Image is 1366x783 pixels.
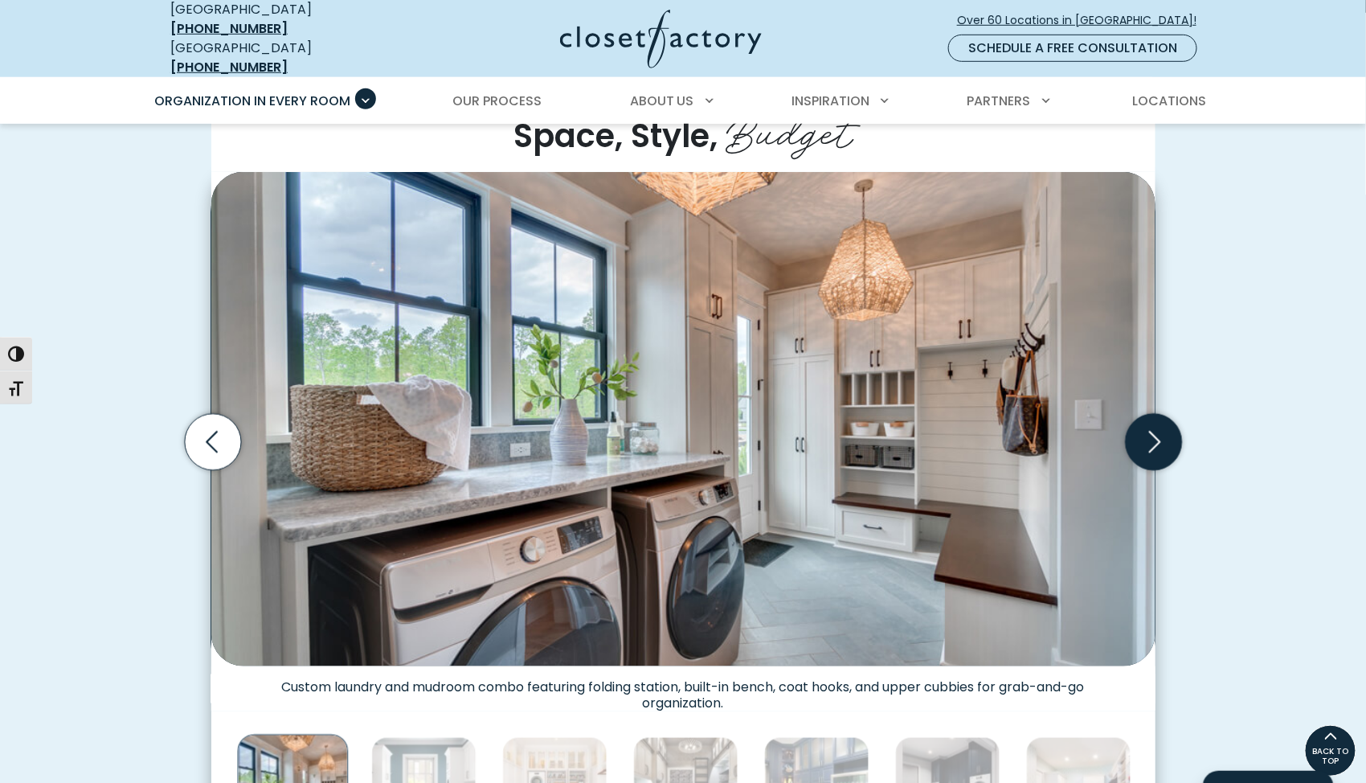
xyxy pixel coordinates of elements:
[630,92,694,110] span: About Us
[211,172,1155,666] img: Custom laundry room and mudroom with folding station, built-in bench, coat hooks, and white shake...
[1133,92,1207,110] span: Locations
[143,79,1223,124] nav: Primary Menu
[170,39,403,77] div: [GEOGRAPHIC_DATA]
[726,96,853,161] span: Budget
[178,408,247,477] button: Previous slide
[211,666,1155,711] figcaption: Custom laundry and mudroom combo featuring folding station, built-in bench, coat hooks, and upper...
[1119,408,1188,477] button: Next slide
[956,6,1210,35] a: Over 60 Locations in [GEOGRAPHIC_DATA]!
[1305,725,1356,777] a: BACK TO TOP
[948,35,1197,62] a: Schedule a Free Consultation
[957,12,1209,29] span: Over 60 Locations in [GEOGRAPHIC_DATA]!
[560,10,762,68] img: Closet Factory Logo
[967,92,1031,110] span: Partners
[452,92,542,110] span: Our Process
[513,113,718,158] span: Space, Style,
[154,92,350,110] span: Organization in Every Room
[791,92,869,110] span: Inspiration
[1306,747,1356,766] span: BACK TO TOP
[170,58,288,76] a: [PHONE_NUMBER]
[170,19,288,38] a: [PHONE_NUMBER]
